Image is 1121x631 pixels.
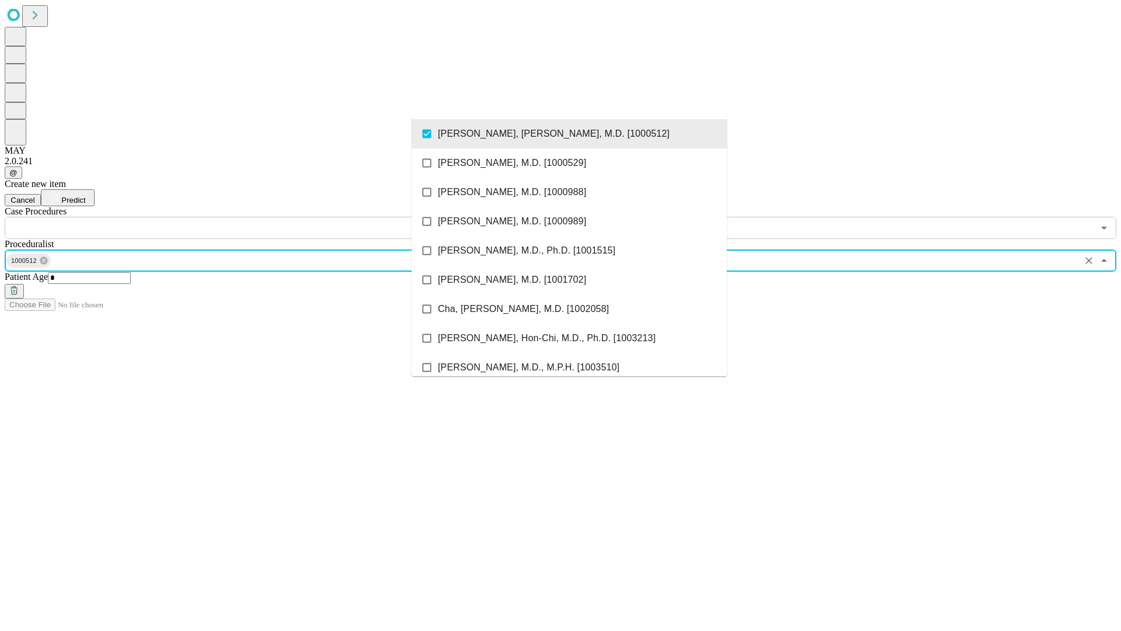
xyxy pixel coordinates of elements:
[438,127,670,141] span: [PERSON_NAME], [PERSON_NAME], M.D. [1000512]
[5,239,54,249] span: Proceduralist
[438,302,609,316] span: Cha, [PERSON_NAME], M.D. [1002058]
[41,189,95,206] button: Predict
[438,185,586,199] span: [PERSON_NAME], M.D. [1000988]
[438,244,615,258] span: [PERSON_NAME], M.D., Ph.D. [1001515]
[61,196,85,204] span: Predict
[5,156,1116,167] div: 2.0.241
[438,156,586,170] span: [PERSON_NAME], M.D. [1000529]
[6,254,51,268] div: 1000512
[5,272,48,282] span: Patient Age
[438,273,586,287] span: [PERSON_NAME], M.D. [1001702]
[11,196,35,204] span: Cancel
[5,167,22,179] button: @
[438,214,586,228] span: [PERSON_NAME], M.D. [1000989]
[6,254,41,268] span: 1000512
[1096,220,1112,236] button: Open
[5,179,66,189] span: Create new item
[5,145,1116,156] div: MAY
[438,360,619,375] span: [PERSON_NAME], M.D., M.P.H. [1003510]
[5,206,67,216] span: Scheduled Procedure
[9,168,18,177] span: @
[438,331,656,345] span: [PERSON_NAME], Hon-Chi, M.D., Ph.D. [1003213]
[1081,252,1097,269] button: Clear
[1096,252,1112,269] button: Close
[5,194,41,206] button: Cancel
